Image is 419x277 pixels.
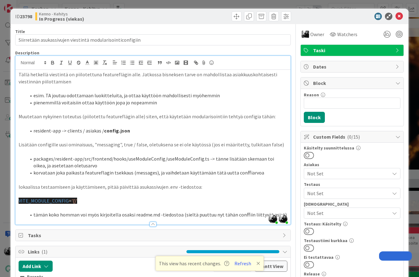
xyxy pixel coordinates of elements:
span: Owner [310,31,324,38]
li: pienemmillä voitaisiin ottaa käyttöön jopa jo nopeammin [26,99,287,106]
span: Not Set [307,190,390,197]
span: ( 0/15 ) [347,134,360,140]
span: ( 1 ) [41,249,47,255]
span: Not Set [307,209,390,217]
li: packages/resident-app/src/frontend/hooks/useModuleConfig/useModuleConfig.ts -> tänne lisätään ske... [26,155,287,169]
img: owX6Yn8Gtf0HfL41GjgUujKB69pzPBlN.jpeg [279,215,287,223]
span: = [69,198,72,204]
p: Lisätään configille uusi ominaisuus, "messaging", true / false, oletuksena se ei ole käytössä (jo... [19,141,287,148]
div: Testaustiimi kurkkaa [304,238,400,243]
p: lokaalissa testaamiseen ja käyttämiseen, pitää päivittää asukassivujen .env -tiedostoa: [19,183,287,191]
span: Kenno - Kehitys [39,11,84,16]
div: [DEMOGRAPHIC_DATA] [304,202,400,206]
p: Tällä hetkellä viestintä on piilotettuna featureflägin alle. Jatkossa bisneksen tarve on mahdolli... [19,71,287,85]
div: Testaus: Käsitelty [304,222,400,226]
input: type card name here... [15,34,291,45]
div: Asiakas [304,162,400,167]
span: Custom Fields [313,133,392,141]
span: '{}' [72,198,77,204]
b: 23798 [20,13,32,19]
button: Refresh [232,259,253,267]
span: Watchers [337,31,357,38]
span: Tasks [28,232,279,239]
p: Muutetaan nykyinen toteutus (piilotettu featureflägin alle) siten, että käytetään modularisointii... [19,113,287,120]
span: Not Set [307,170,390,177]
span: VITE_MODULE_CONFIG [19,198,69,204]
span: Block [313,79,392,87]
label: Title [15,29,25,34]
li: tämän koko homman voi myös kirjoitella osaksi readme.md -tiedostoa (sieltä puuttuu nyt tähän conf... [26,211,287,218]
b: In Progress (viekas) [39,16,84,21]
div: Ei testattavaa [304,255,400,259]
strong: config.json [104,128,130,134]
span: Dates [313,63,392,70]
li: korvataan joka paikasta featureflagin tsekkaus (messages), ja vaihdetaan käyttämään tätä uutta co... [26,169,287,176]
li: esim. TA joutuu odottamaan luokitteluita, ja ottaa käyttöön mahdollisesti myöhemmin [26,92,287,99]
li: resident-app -> clients / asiakas / [26,127,287,134]
button: Gantt View [255,261,287,272]
span: ID [15,13,32,20]
img: owX6Yn8Gtf0HfL41GjgUujKB69pzPBlN.jpeg [268,215,277,223]
img: KM [302,31,309,38]
span: Links [28,248,183,255]
div: Release [304,272,400,276]
div: Testaus [304,182,400,187]
label: Reason [304,92,319,98]
button: Add Link [19,261,53,272]
span: Description [15,50,39,56]
div: Käsitelty suunnittelussa [304,146,400,150]
span: Taski [313,47,392,54]
button: Block [304,112,325,123]
span: This view has recent changes. [159,260,229,267]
